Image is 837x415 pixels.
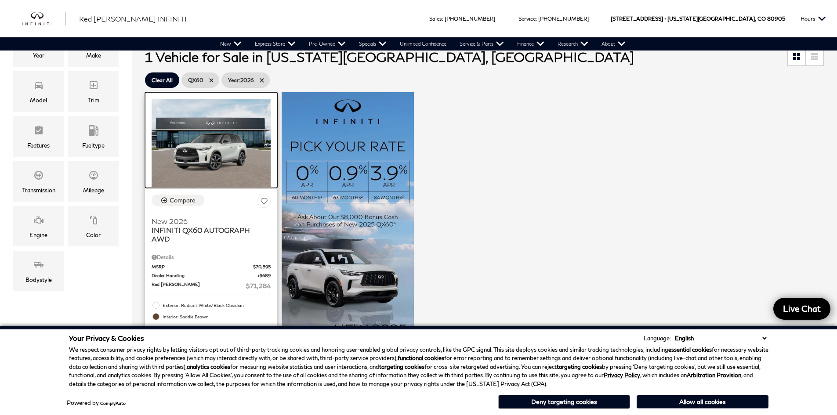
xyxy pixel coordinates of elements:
[445,15,495,22] a: [PHONE_NUMBER]
[13,161,64,202] div: TransmissionTransmission
[393,37,453,51] a: Unlimited Confidence
[302,37,352,51] a: Pre-Owned
[152,226,264,243] span: INFINITI QX60 AUTOGRAPH AWD
[152,195,204,206] button: Compare Vehicle
[453,37,511,51] a: Service & Parts
[30,95,47,105] div: Model
[67,400,126,406] div: Powered by
[82,141,105,150] div: Fueltype
[152,281,271,290] a: Red [PERSON_NAME] $71,284
[33,213,44,230] span: Engine
[68,206,119,246] div: ColorColor
[152,211,271,243] a: New 2026INFINITI QX60 AUTOGRAPH AWD
[163,312,271,321] span: Interior: Saddle Brown
[673,334,768,343] select: Language Select
[25,275,52,285] div: Bodystyle
[88,123,99,141] span: Fueltype
[773,298,830,320] a: Live Chat
[86,230,101,240] div: Color
[152,99,271,188] img: 2026 INFINITI QX60 AUTOGRAPH AWD
[100,401,126,406] a: ComplyAuto
[13,206,64,246] div: EngineEngine
[551,37,595,51] a: Research
[604,372,640,379] a: Privacy Policy
[88,95,99,105] div: Trim
[538,15,589,22] a: [PHONE_NUMBER]
[518,15,536,22] span: Service
[187,363,230,370] strong: analytics cookies
[68,71,119,112] div: TrimTrim
[13,251,64,291] div: BodystyleBodystyle
[88,168,99,185] span: Mileage
[257,195,271,211] button: Save Vehicle
[83,185,104,195] div: Mileage
[152,217,264,226] span: New 2026
[33,123,44,141] span: Features
[88,78,99,95] span: Trim
[152,272,271,279] a: Dealer Handling $689
[69,334,144,342] span: Your Privacy & Cookies
[152,263,271,270] a: MSRP $70,595
[152,75,173,86] span: Clear All
[68,116,119,157] div: FueltypeFueltype
[33,168,44,185] span: Transmission
[352,37,393,51] a: Specials
[228,77,240,83] span: Year :
[33,51,44,60] div: Year
[637,395,768,408] button: Allow all cookies
[779,303,825,314] span: Live Chat
[22,12,66,26] a: infiniti
[595,37,632,51] a: About
[88,213,99,230] span: Color
[79,14,187,24] a: Red [PERSON_NAME] INFINITI
[668,346,712,353] strong: essential cookies
[253,263,271,270] span: $70,595
[68,161,119,202] div: MileageMileage
[248,37,302,51] a: Express Store
[29,230,47,240] div: Engine
[611,15,785,22] a: [STREET_ADDRESS] • [US_STATE][GEOGRAPHIC_DATA], CO 80905
[498,395,630,409] button: Deny targeting cookies
[27,141,50,150] div: Features
[644,336,671,341] div: Language:
[536,15,537,22] span: :
[557,363,602,370] strong: targeting cookies
[398,354,444,361] strong: functional cookies
[214,37,632,51] nav: Main Navigation
[246,281,271,290] span: $71,284
[188,75,203,86] span: QX60
[13,116,64,157] div: FeaturesFeatures
[145,49,634,65] span: 1 Vehicle for Sale in [US_STATE][GEOGRAPHIC_DATA], [GEOGRAPHIC_DATA]
[379,363,424,370] strong: targeting cookies
[170,196,196,204] div: Compare
[79,14,187,23] span: Red [PERSON_NAME] INFINITI
[152,281,246,290] span: Red [PERSON_NAME]
[22,185,55,195] div: Transmission
[33,78,44,95] span: Model
[257,272,271,279] span: $689
[13,71,64,112] div: ModelModel
[69,346,768,389] p: We respect consumer privacy rights by letting visitors opt out of third-party tracking cookies an...
[152,253,271,261] div: Pricing Details - INFINITI QX60 AUTOGRAPH AWD
[214,37,248,51] a: New
[429,15,442,22] span: Sales
[228,75,254,86] span: 2026
[22,12,66,26] img: INFINITI
[33,257,44,275] span: Bodystyle
[687,372,741,379] strong: Arbitration Provision
[163,301,271,310] span: Exterior: Radiant White/Black Obsidian
[442,15,443,22] span: :
[152,272,257,279] span: Dealer Handling
[152,263,253,270] span: MSRP
[86,51,101,60] div: Make
[511,37,551,51] a: Finance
